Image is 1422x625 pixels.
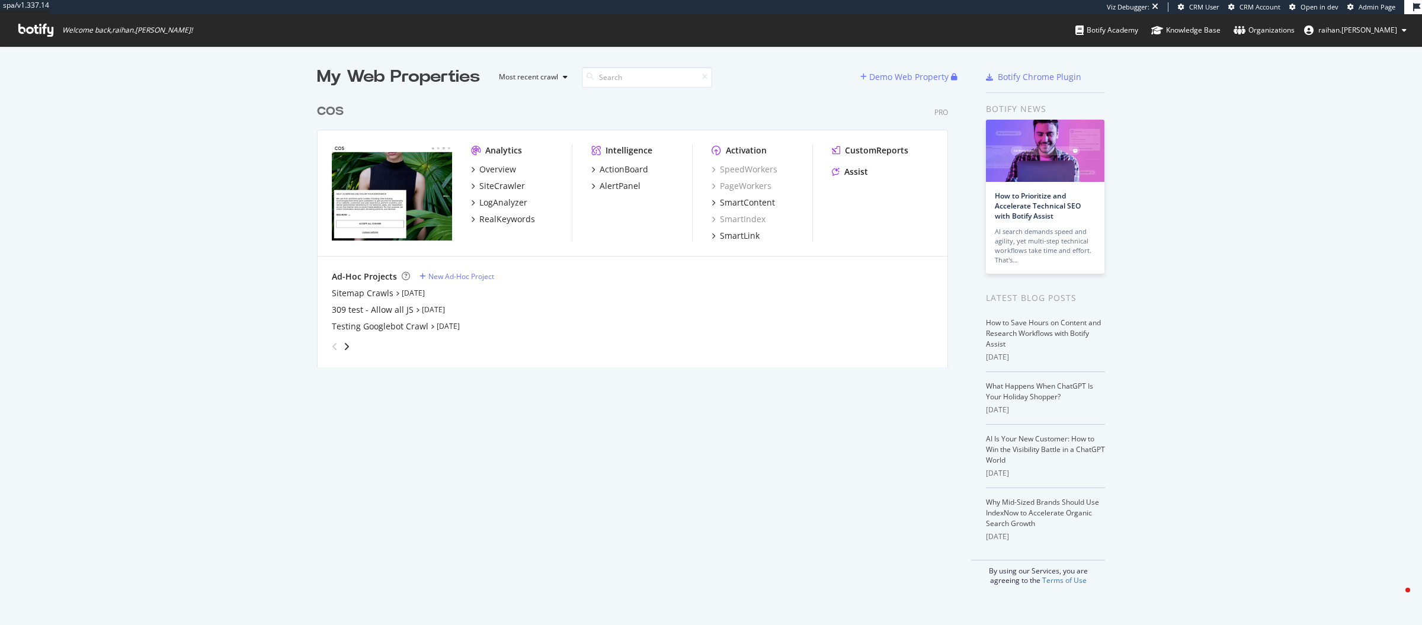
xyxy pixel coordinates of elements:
[402,288,425,298] a: [DATE]
[471,213,535,225] a: RealKeywords
[986,531,1105,542] div: [DATE]
[332,320,428,332] a: Testing Googlebot Crawl
[1151,24,1221,36] div: Knowledge Base
[489,68,572,86] button: Most recent crawl
[720,197,775,209] div: SmartContent
[998,71,1081,83] div: Botify Chrome Plugin
[1289,2,1338,12] a: Open in dev
[1178,2,1219,12] a: CRM User
[712,180,771,192] a: PageWorkers
[986,468,1105,479] div: [DATE]
[1240,2,1280,11] span: CRM Account
[317,103,344,120] div: COS
[1382,585,1410,613] iframe: Intercom live chat
[471,164,516,175] a: Overview
[499,73,558,81] div: Most recent crawl
[832,166,868,178] a: Assist
[332,145,452,241] img: https://www.cosstores.com
[342,341,351,352] div: angle-right
[712,230,760,242] a: SmartLink
[62,25,193,35] span: Welcome back, raihan.[PERSON_NAME] !
[1151,14,1221,46] a: Knowledge Base
[1234,24,1295,36] div: Organizations
[591,180,640,192] a: AlertPanel
[869,71,949,83] div: Demo Web Property
[471,180,525,192] a: SiteCrawler
[479,164,516,175] div: Overview
[422,305,445,315] a: [DATE]
[428,271,494,281] div: New Ad-Hoc Project
[712,197,775,209] a: SmartContent
[419,271,494,281] a: New Ad-Hoc Project
[600,164,648,175] div: ActionBoard
[1107,2,1149,12] div: Viz Debugger:
[986,434,1105,465] a: AI Is Your New Customer: How to Win the Visibility Battle in a ChatGPT World
[606,145,652,156] div: Intelligence
[1042,575,1087,585] a: Terms of Use
[726,145,767,156] div: Activation
[332,304,414,316] a: 309 test - Allow all JS
[437,321,460,331] a: [DATE]
[720,230,760,242] div: SmartLink
[327,337,342,356] div: angle-left
[479,180,525,192] div: SiteCrawler
[995,191,1081,221] a: How to Prioritize and Accelerate Technical SEO with Botify Assist
[986,381,1093,402] a: What Happens When ChatGPT Is Your Holiday Shopper?
[1234,14,1295,46] a: Organizations
[317,89,957,367] div: grid
[479,197,527,209] div: LogAnalyzer
[832,145,908,156] a: CustomReports
[1295,21,1416,40] button: raihan.[PERSON_NAME]
[995,227,1096,265] div: AI search demands speed and agility, yet multi-step technical workflows take time and effort. Tha...
[479,213,535,225] div: RealKeywords
[844,166,868,178] div: Assist
[986,102,1105,116] div: Botify news
[934,107,948,117] div: Pro
[1359,2,1395,11] span: Admin Page
[986,352,1105,363] div: [DATE]
[712,164,777,175] a: SpeedWorkers
[1189,2,1219,11] span: CRM User
[986,71,1081,83] a: Botify Chrome Plugin
[845,145,908,156] div: CustomReports
[332,271,397,283] div: Ad-Hoc Projects
[1301,2,1338,11] span: Open in dev
[1228,2,1280,12] a: CRM Account
[986,318,1101,349] a: How to Save Hours on Content and Research Workflows with Botify Assist
[582,67,712,88] input: Search
[860,68,951,86] button: Demo Web Property
[485,145,522,156] div: Analytics
[471,197,527,209] a: LogAnalyzer
[600,180,640,192] div: AlertPanel
[317,103,348,120] a: COS
[712,213,766,225] a: SmartIndex
[986,497,1099,528] a: Why Mid-Sized Brands Should Use IndexNow to Accelerate Organic Search Growth
[986,405,1105,415] div: [DATE]
[332,287,393,299] a: Sitemap Crawls
[986,120,1104,182] img: How to Prioritize and Accelerate Technical SEO with Botify Assist
[317,65,480,89] div: My Web Properties
[1075,24,1138,36] div: Botify Academy
[1075,14,1138,46] a: Botify Academy
[971,560,1105,585] div: By using our Services, you are agreeing to the
[1318,25,1397,35] span: raihan.ahmed
[1347,2,1395,12] a: Admin Page
[591,164,648,175] a: ActionBoard
[860,72,951,82] a: Demo Web Property
[986,291,1105,305] div: Latest Blog Posts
